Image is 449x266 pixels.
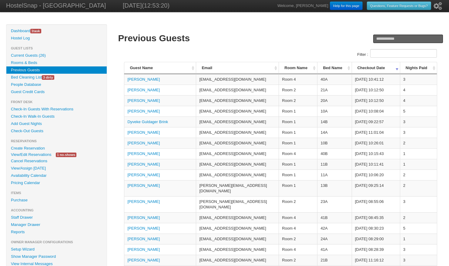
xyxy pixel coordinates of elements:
a: [PERSON_NAME] [127,130,160,135]
a: [PERSON_NAME] [127,237,160,241]
td: Room 1 [279,170,317,180]
a: Dashboard1task [6,27,107,35]
td: 41A [317,244,351,255]
td: Room 2 [279,95,317,106]
td: [DATE] 08:45:35 [352,212,400,223]
td: 4 [400,95,437,106]
td: [DATE] 11:01:04 [352,127,400,138]
td: 3 [400,255,437,265]
td: 5 [400,106,437,116]
a: [PERSON_NAME] [127,247,160,252]
li: Front Desk [6,98,107,106]
td: [DATE] 10:12:50 [352,85,400,95]
li: Guest Lists [6,45,107,52]
a: Current Guests (26) [6,52,107,59]
td: 21B [317,255,351,265]
span: (12:53:20) [142,2,169,9]
td: 2 [400,212,437,223]
td: 5 [400,223,437,234]
td: 24A [317,234,351,244]
td: [EMAIL_ADDRESS][DOMAIN_NAME] [196,223,279,234]
a: Show Manager Password [6,253,107,260]
td: 13B [317,180,351,196]
td: 2 [400,180,437,196]
td: 20A [317,95,351,106]
td: Room 4 [279,223,317,234]
td: 11B [317,159,351,170]
td: [EMAIL_ADDRESS][DOMAIN_NAME] [196,138,279,148]
a: [PERSON_NAME] [127,183,160,188]
span: 1 no-shows [56,153,76,157]
a: Dyveke Guldager Brink [127,120,168,124]
td: [DATE] 08:29:00 [352,234,400,244]
td: [DATE] 10:08:04 [352,106,400,116]
td: Room 2 [279,196,317,212]
td: 3 [400,74,437,85]
td: Room 1 [279,159,317,170]
a: Help for this page [330,2,363,10]
td: [DATE] 10:15:43 [352,148,400,159]
td: 40A [317,74,351,85]
td: [EMAIL_ADDRESS][DOMAIN_NAME] [196,244,279,255]
a: [PERSON_NAME] [127,141,160,145]
a: Staff Drawer [6,214,107,221]
a: Questions, Feature Requests or Bugs? [367,2,431,10]
td: Room 1 [279,180,317,196]
td: [DATE] 09:22:57 [352,116,400,127]
td: 3 [400,127,437,138]
a: [PERSON_NAME] [127,88,160,92]
td: [EMAIL_ADDRESS][DOMAIN_NAME] [196,106,279,116]
td: Room 4 [279,74,317,85]
a: Cancel Reservations [6,157,107,165]
td: Room 2 [279,85,317,95]
a: [PERSON_NAME] [127,162,160,167]
h1: Previous Guests [118,33,443,44]
a: [PERSON_NAME] [127,258,160,262]
td: 2 [400,170,437,180]
td: 14B [317,116,351,127]
td: 1 [400,159,437,170]
th: Email: activate to sort column ascending [196,62,279,74]
a: People Database [6,81,107,88]
a: Purchase [6,197,107,204]
td: [EMAIL_ADDRESS][DOMAIN_NAME] [196,127,279,138]
i: Setup Wizard [434,2,442,10]
td: [DATE] 10:12:50 [352,95,400,106]
td: 10B [317,138,351,148]
th: Bed Name: activate to sort column ascending [317,62,351,74]
a: [PERSON_NAME] [127,151,160,156]
td: [EMAIL_ADDRESS][DOMAIN_NAME] [196,234,279,244]
td: 1 [400,148,437,159]
td: Room 1 [279,106,317,116]
a: 1 no-shows [51,151,81,158]
td: 3 [400,244,437,255]
td: [DATE] 08:30:23 [352,223,400,234]
a: Check-In Walk-In Guests [6,113,107,120]
td: [PERSON_NAME][EMAIL_ADDRESS][DOMAIN_NAME] [196,180,279,196]
a: Bed Cleaning List3 dirty [6,74,107,81]
a: View/Edit Reservations [6,151,56,158]
td: 1 [400,234,437,244]
td: Room 1 [279,127,317,138]
a: Reports [6,228,107,236]
td: 14A [317,127,351,138]
th: Checkout Date: activate to sort column ascending [352,62,400,74]
td: [EMAIL_ADDRESS][DOMAIN_NAME] [196,212,279,223]
td: [DATE] 10:11:41 [352,159,400,170]
td: [EMAIL_ADDRESS][DOMAIN_NAME] [196,255,279,265]
a: Pricing Calendar [6,179,107,187]
input: Filter : [370,49,437,58]
a: Add Guest Nights [6,120,107,127]
td: 23A [317,196,351,212]
td: 10A [317,106,351,116]
td: 41B [317,212,351,223]
a: Rooms & Beds [6,59,107,66]
td: Room 4 [279,212,317,223]
span: task [30,29,41,33]
th: Guest Name: activate to sort column ascending [124,62,196,74]
li: Accounting [6,207,107,214]
a: [PERSON_NAME] [127,226,160,231]
td: [DATE] 10:06:20 [352,170,400,180]
a: View/Assign [DATE] [6,165,107,172]
td: Room 2 [279,234,317,244]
